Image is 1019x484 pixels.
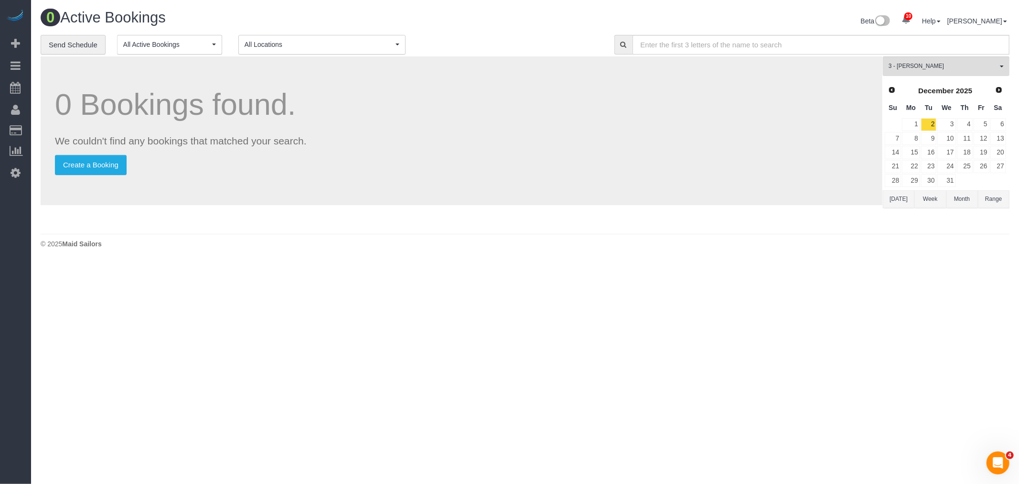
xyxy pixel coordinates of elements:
[987,451,1009,474] iframe: Intercom live chat
[889,104,897,111] span: Sunday
[62,240,101,248] strong: Maid Sailors
[55,155,127,175] a: Create a Booking
[117,35,222,55] button: All Active Bookings
[914,190,946,208] button: Week
[123,40,210,49] span: All Active Bookings
[238,35,406,55] button: All Locations
[974,160,989,173] a: 26
[633,35,1010,55] input: Enter the first 3 letters of the name to search
[937,160,955,173] a: 24
[946,190,978,208] button: Month
[883,190,914,208] button: [DATE]
[937,132,955,145] a: 10
[974,146,989,159] a: 19
[902,174,920,187] a: 29
[921,132,937,145] a: 9
[937,174,955,187] a: 31
[925,104,933,111] span: Tuesday
[921,160,937,173] a: 23
[937,118,955,131] a: 3
[995,86,1003,94] span: Next
[55,134,868,148] p: We couldn't find any bookings that matched your search.
[957,132,973,145] a: 11
[902,118,920,131] a: 1
[978,190,1009,208] button: Range
[974,118,989,131] a: 5
[6,10,25,23] img: Automaid Logo
[937,146,955,159] a: 17
[957,160,973,173] a: 25
[990,118,1006,131] a: 6
[992,84,1006,97] a: Next
[947,17,1007,25] a: [PERSON_NAME]
[885,132,901,145] a: 7
[888,86,896,94] span: Prev
[885,174,901,187] a: 28
[245,40,393,49] span: All Locations
[902,132,920,145] a: 8
[906,104,916,111] span: Monday
[41,10,518,26] h1: Active Bookings
[974,132,989,145] a: 12
[885,160,901,173] a: 21
[942,104,952,111] span: Wednesday
[885,146,901,159] a: 14
[921,118,937,131] a: 2
[918,87,954,95] span: December
[990,132,1006,145] a: 13
[883,56,1009,76] button: 3 - [PERSON_NAME]
[1006,451,1014,459] span: 4
[874,15,890,28] img: New interface
[902,160,920,173] a: 22
[55,88,868,121] h1: 0 Bookings found.
[861,17,890,25] a: Beta
[994,104,1002,111] span: Saturday
[902,146,920,159] a: 15
[41,35,106,55] a: Send Schedule
[957,146,973,159] a: 18
[961,104,969,111] span: Thursday
[41,239,1009,249] div: © 2025
[956,87,972,95] span: 2025
[885,84,899,97] a: Prev
[922,17,941,25] a: Help
[904,12,912,20] span: 10
[897,10,915,31] a: 10
[889,62,998,70] span: 3 - [PERSON_NAME]
[978,104,985,111] span: Friday
[921,146,937,159] a: 16
[957,118,973,131] a: 4
[990,160,1006,173] a: 27
[883,56,1009,71] ol: All Teams
[921,174,937,187] a: 30
[990,146,1006,159] a: 20
[41,9,60,26] span: 0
